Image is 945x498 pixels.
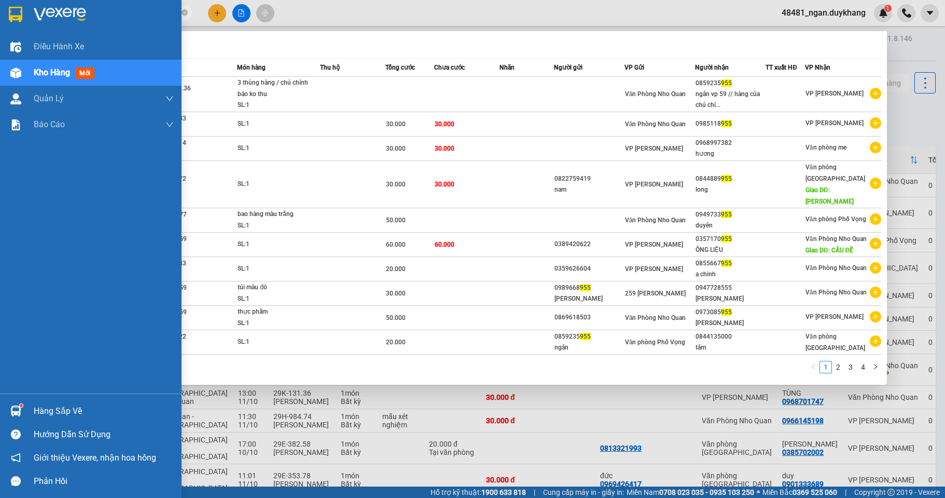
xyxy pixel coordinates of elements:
span: plus-circle [870,88,881,99]
span: 30.000 [386,145,406,152]
div: Hướng dẫn sử dụng [34,427,174,442]
b: Gửi khách hàng [98,53,194,66]
span: plus-circle [870,287,881,298]
span: 955 [580,284,591,291]
span: VP Gửi [624,64,644,71]
div: 0968997382 [696,138,765,149]
span: VP [PERSON_NAME] [805,313,864,320]
div: 0359626604 [554,263,624,274]
div: SL: 1 [238,143,315,154]
span: question-circle [11,429,21,439]
li: Next Page [869,361,882,373]
div: 0844889 [696,173,765,184]
span: 955 [721,175,732,182]
span: down [165,120,174,129]
span: Giao DĐ: CẦU ĐẾ [805,247,853,254]
div: Phản hồi [34,474,174,489]
li: 2 [832,361,844,373]
button: right [869,361,882,373]
img: logo.jpg [13,13,65,65]
div: nam [554,184,624,195]
div: tâm [696,342,765,353]
img: solution-icon [10,119,21,130]
span: Báo cáo [34,118,65,131]
div: duyên [696,220,765,231]
img: warehouse-icon [10,68,21,78]
span: Món hàng [237,64,266,71]
span: VP [PERSON_NAME] [625,181,683,188]
span: Văn Phòng Nho Quan [625,314,686,321]
span: Chưa cước [434,64,465,71]
span: mới [75,68,94,79]
span: TT xuất HĐ [766,64,797,71]
h1: NQT1110250009 [113,75,180,98]
span: VP [PERSON_NAME] [625,241,683,248]
span: plus-circle [870,238,881,249]
span: 955 [721,235,732,243]
div: Hàng sắp về [34,403,174,419]
span: Văn phòng me [805,144,846,151]
div: a chinh [696,269,765,280]
span: plus-circle [870,311,881,322]
a: 3 [845,361,856,373]
span: message [11,476,21,486]
div: SL: 1 [238,100,315,111]
span: Quản Lý [34,92,64,105]
span: VP [PERSON_NAME] [625,265,683,273]
span: Kho hàng [34,68,70,77]
div: 0949733 [696,209,765,220]
div: 0844135000 [696,331,765,342]
li: Previous Page [807,361,819,373]
span: 30.000 [386,120,406,128]
span: Văn Phòng Nho Quan [805,235,867,243]
img: warehouse-icon [10,42,21,52]
span: 30.000 [435,145,454,152]
span: 20.000 [386,339,406,346]
span: VP [PERSON_NAME] [805,119,864,127]
div: 3 thùng hàng / chú chính báo ko thu [238,77,315,100]
span: plus-circle [870,117,881,129]
div: 0855667 [696,258,765,269]
span: 60.000 [435,241,454,248]
div: bao hàng màu trắng [238,209,315,220]
span: 30.000 [435,120,454,128]
span: VP [PERSON_NAME] [805,90,864,97]
div: 0989668 [554,282,624,293]
li: 4 [857,361,869,373]
span: 955 [721,308,732,316]
button: left [807,361,819,373]
div: hương [696,149,765,159]
span: Văn Phòng Nho Quan [805,264,867,272]
div: long [696,184,765,195]
span: Văn phòng Phố Vọng [625,339,686,346]
div: 0822759419 [554,173,624,184]
span: Văn Phòng Nho Quan [625,217,686,224]
span: 955 [721,211,732,218]
div: SL: 1 [238,293,315,305]
span: Người nhận [695,64,729,71]
div: 0859235 [554,331,624,342]
b: Duy Khang Limousine [84,12,209,25]
span: 30.000 [386,181,406,188]
span: Văn Phòng Nho Quan [625,90,686,98]
span: Văn phòng Phố Vọng [805,216,866,223]
span: plus-circle [870,178,881,189]
span: plus-circle [870,213,881,225]
div: SL: 1 [238,239,315,250]
span: Điều hành xe [34,40,84,53]
span: 259 [PERSON_NAME] [625,290,686,297]
span: Giới thiệu Vexere, nhận hoa hồng [34,451,156,464]
div: 0357170 [696,234,765,245]
span: close-circle [182,8,188,18]
div: SL: 1 [238,318,315,329]
div: ngân vp 59 // hàng của chú chí... [696,89,765,111]
a: 1 [820,361,831,373]
div: SL: 1 [238,337,315,348]
li: Hotline: 19003086 [58,38,235,51]
span: Người gửi [554,64,582,71]
div: 0973085 [696,307,765,318]
span: close-circle [182,9,188,16]
img: warehouse-icon [10,93,21,104]
a: 4 [857,361,869,373]
div: túi màu đỏ [238,282,315,293]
